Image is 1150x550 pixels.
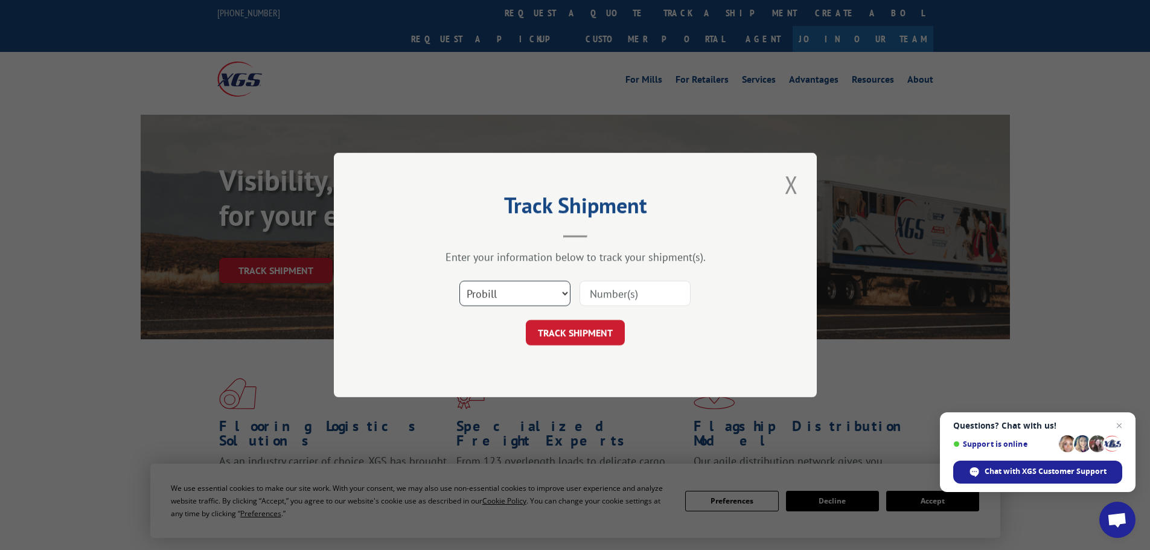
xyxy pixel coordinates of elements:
[953,440,1055,449] span: Support is online
[526,320,625,345] button: TRACK SHIPMENT
[985,466,1107,477] span: Chat with XGS Customer Support
[1099,502,1136,538] a: Open chat
[953,461,1122,484] span: Chat with XGS Customer Support
[394,197,756,220] h2: Track Shipment
[781,168,802,201] button: Close modal
[394,250,756,264] div: Enter your information below to track your shipment(s).
[953,421,1122,430] span: Questions? Chat with us!
[580,281,691,306] input: Number(s)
